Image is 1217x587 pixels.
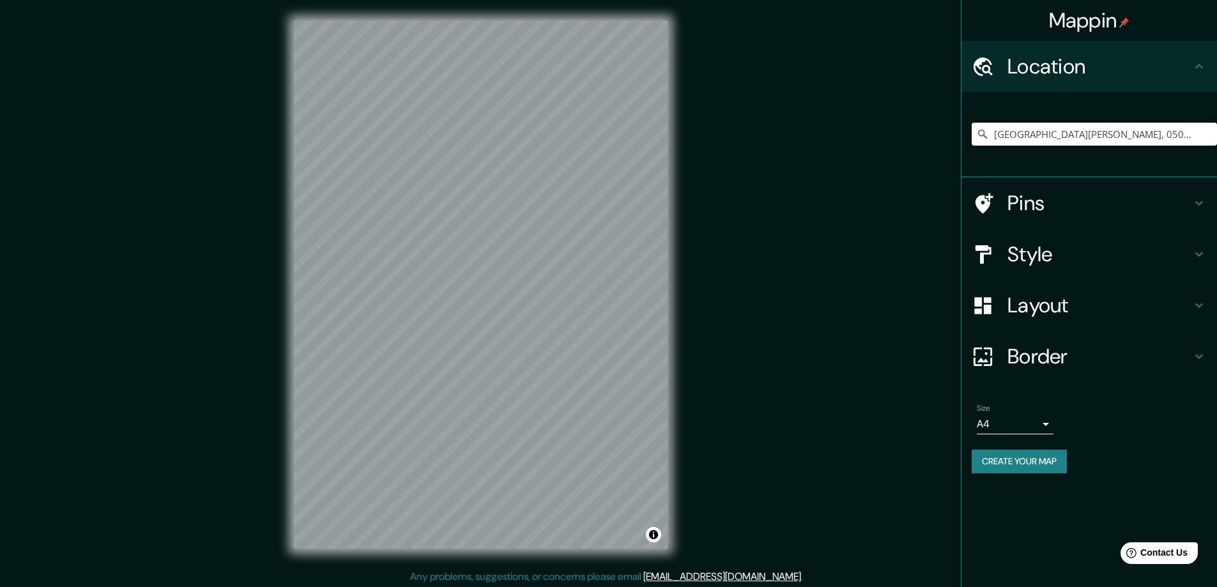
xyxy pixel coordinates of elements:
img: pin-icon.png [1119,17,1129,27]
canvas: Map [294,20,668,549]
div: . [803,569,805,584]
div: Layout [961,280,1217,331]
input: Pick your city or area [972,123,1217,146]
iframe: Help widget launcher [1103,537,1203,573]
h4: Layout [1007,293,1191,318]
div: Border [961,331,1217,382]
div: . [805,569,808,584]
div: A4 [977,414,1053,434]
h4: Pins [1007,190,1191,216]
a: [EMAIL_ADDRESS][DOMAIN_NAME] [643,570,801,583]
h4: Location [1007,54,1191,79]
div: Pins [961,178,1217,229]
button: Toggle attribution [646,527,661,542]
button: Create your map [972,450,1067,473]
p: Any problems, suggestions, or concerns please email . [410,569,803,584]
label: Size [977,403,990,414]
div: Location [961,41,1217,92]
h4: Mappin [1049,8,1130,33]
div: Style [961,229,1217,280]
h4: Border [1007,344,1191,369]
h4: Style [1007,241,1191,267]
